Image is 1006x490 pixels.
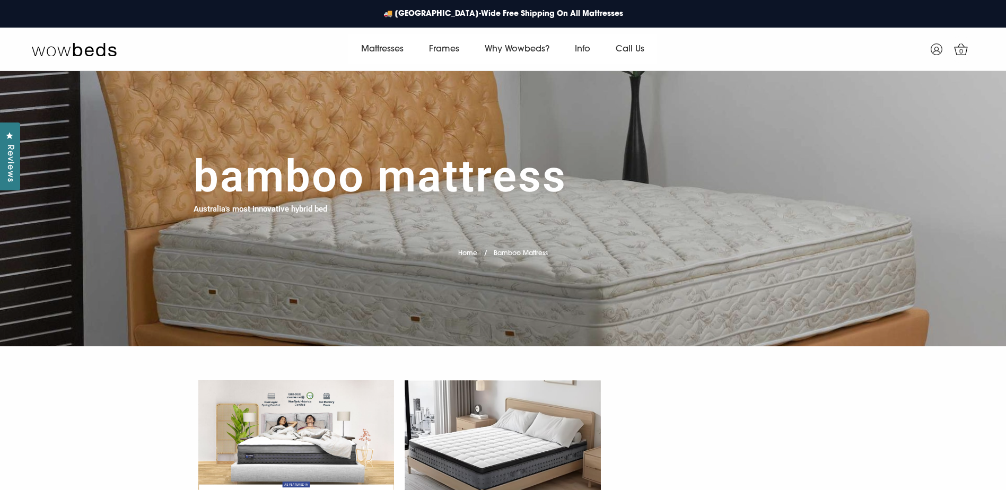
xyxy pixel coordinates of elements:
[603,34,657,64] a: Call Us
[562,34,603,64] a: Info
[194,150,567,203] h1: Bamboo Mattress
[194,203,327,215] h4: Australia's most innovative hybrid bed
[416,34,472,64] a: Frames
[348,34,416,64] a: Mattresses
[956,47,967,57] span: 0
[472,34,562,64] a: Why Wowbeds?
[3,145,16,182] span: Reviews
[458,236,548,263] nav: breadcrumbs
[32,42,117,57] img: Wow Beds Logo
[378,3,628,25] a: 🚚 [GEOGRAPHIC_DATA]-Wide Free Shipping On All Mattresses
[458,250,477,257] a: Home
[948,36,974,63] a: 0
[494,250,548,257] span: Bamboo Mattress
[484,250,487,257] span: /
